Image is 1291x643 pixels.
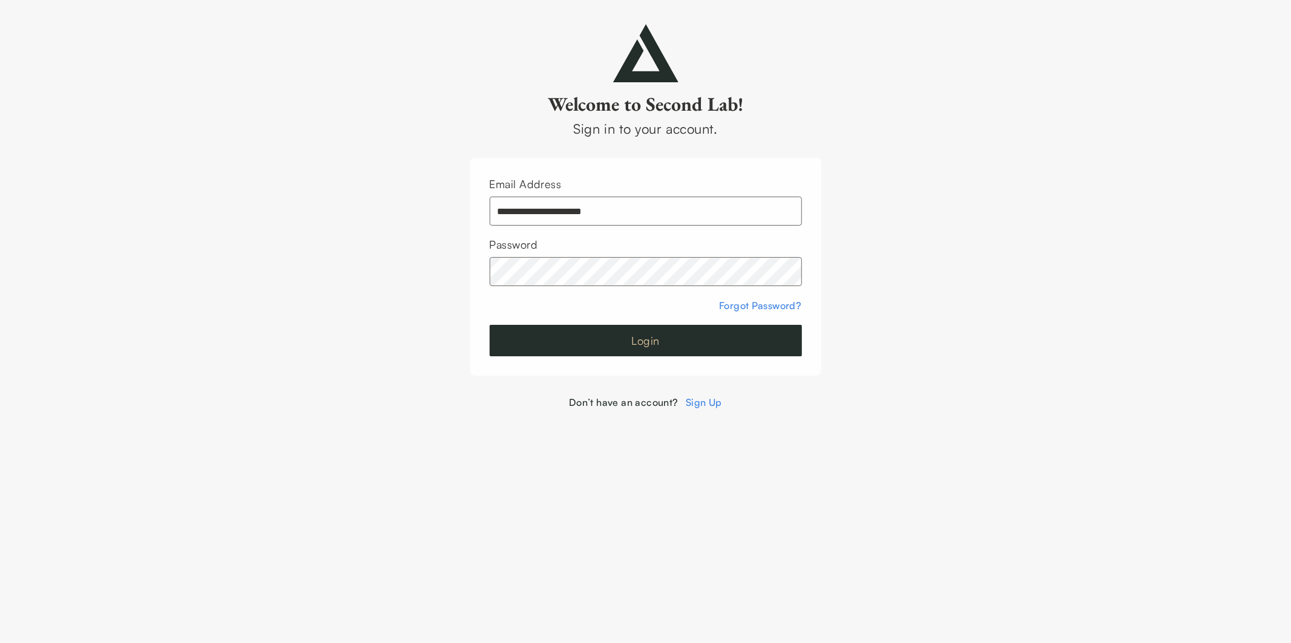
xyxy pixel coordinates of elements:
[470,119,821,139] div: Sign in to your account.
[470,395,821,410] div: Don’t have an account?
[490,325,802,356] button: Login
[470,92,821,116] h2: Welcome to Second Lab!
[490,238,538,251] label: Password
[613,24,678,82] img: secondlab-logo
[686,396,722,408] a: Sign Up
[719,299,801,312] a: Forgot Password?
[490,177,562,191] label: Email Address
